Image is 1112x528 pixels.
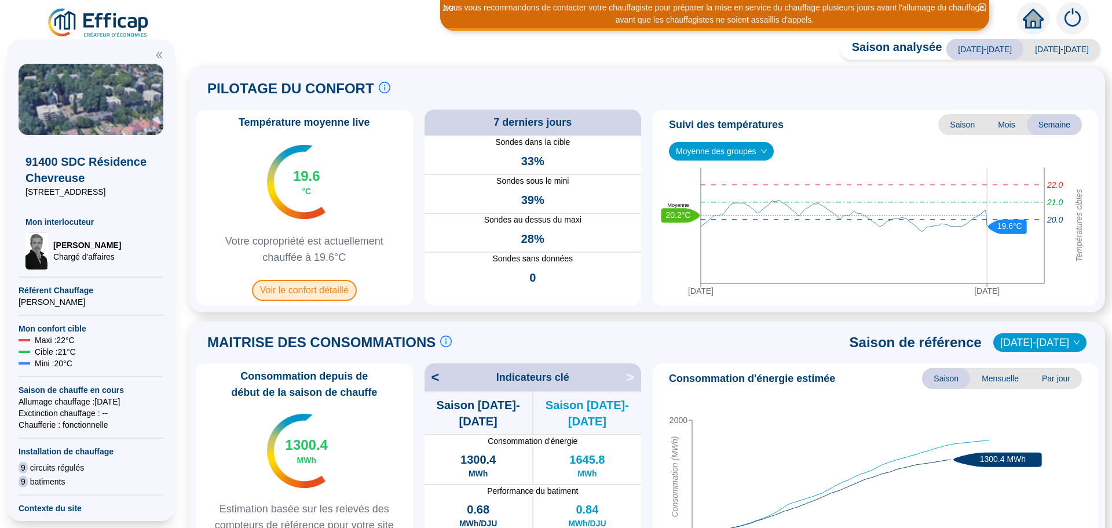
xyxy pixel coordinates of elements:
span: batiments [30,476,65,487]
span: info-circle [440,336,452,347]
text: 19.6°C [997,221,1022,231]
span: close-circle [978,3,986,11]
img: Chargé d'affaires [25,232,49,270]
span: > [626,368,641,387]
span: 39% [521,192,544,208]
span: Saison [938,114,986,135]
span: Mon confort cible [19,323,163,334]
span: Voir le confort détaillé [252,280,357,301]
text: Moyenne [667,202,689,208]
span: Mini : 20 °C [35,358,72,369]
span: 9 [19,476,28,487]
span: Semaine [1027,114,1082,135]
span: Par jour [1030,368,1082,389]
span: [PERSON_NAME] [19,296,163,308]
span: Consommation d'énergie [425,435,642,447]
span: 0.84 [576,501,598,518]
span: circuits régulés [30,462,84,474]
tspan: [DATE] [688,286,714,296]
span: Saison de référence [850,333,982,352]
span: 28% [521,231,544,247]
span: Mon interlocuteur [25,216,156,228]
span: Saison [DATE]-[DATE] [533,397,641,429]
tspan: 20.0 [1047,215,1063,224]
img: indicateur températures [267,145,325,219]
span: [STREET_ADDRESS] [25,186,156,198]
span: down [760,148,767,155]
span: MWh [297,454,316,466]
text: 20.2°C [666,210,691,220]
tspan: 2000 [670,416,687,425]
span: 0 [529,270,536,286]
span: 9 [19,462,28,474]
tspan: [DATE] [974,286,1000,296]
span: Votre copropriété est actuellement chauffée à 19.6°C [200,233,408,265]
span: Cible : 21 °C [35,346,76,358]
div: Nous vous recommandons de contacter votre chauffagiste pour préparer la mise en service du chauff... [442,2,987,26]
span: [DATE]-[DATE] [946,39,1023,60]
span: MWh [577,468,597,479]
span: Performance du batiment [425,485,642,497]
span: 1300.4 [286,436,328,454]
span: Mensuelle [970,368,1030,389]
span: 91400 SDC Résidence Chevreuse [25,154,156,186]
span: Sondes au dessus du maxi [425,214,642,226]
text: 1300.4 MWh [980,454,1026,464]
span: Maxi : 22 °C [35,334,75,346]
img: indicateur températures [267,414,325,488]
span: Exctinction chauffage : -- [19,407,163,419]
span: Température moyenne live [232,114,377,130]
span: [PERSON_NAME] [53,239,121,251]
span: 1300.4 [460,451,496,468]
span: MAITRISE DES CONSOMMATIONS [207,333,436,352]
span: Saison analysée [840,39,942,60]
span: Sondes sans données [425,253,642,265]
span: info-circle [379,82,390,93]
span: Moyenne des groupes [676,143,767,160]
span: PILOTAGE DU CONFORT [207,79,374,98]
span: Indicateurs clé [496,369,569,385]
img: efficap energie logo [46,7,151,39]
span: Sondes sous le mini [425,175,642,187]
span: °C [302,185,311,197]
span: Mois [986,114,1027,135]
span: Contexte du site [19,502,163,514]
tspan: 22.0 [1047,180,1063,190]
span: MWh [469,468,488,479]
span: down [1073,339,1080,346]
i: 2 / 3 [443,4,453,13]
span: 0.68 [467,501,489,518]
span: 1645.8 [569,451,605,468]
tspan: 21.0 [1047,198,1063,207]
span: Consommation d'énergie estimée [669,370,835,387]
span: Sondes dans la cible [425,136,642,148]
span: Chargé d'affaires [53,251,121,263]
span: Saison [922,368,970,389]
span: Allumage chauffage : [DATE] [19,396,163,407]
span: double-left [155,51,163,59]
tspan: Consommation (MWh) [670,436,679,518]
span: home [1023,8,1044,29]
span: Saison [DATE]-[DATE] [425,397,532,429]
span: [DATE]-[DATE] [1023,39,1100,60]
span: 19.6 [293,167,320,185]
span: Saison de chauffe en cours [19,384,163,396]
span: 33% [521,153,544,169]
span: Installation de chauffage [19,446,163,457]
span: Suivi des températures [669,116,784,133]
span: Consommation depuis de début de la saison de chauffe [200,368,408,400]
span: 2022-2023 [1000,334,1080,351]
span: 7 derniers jours [493,114,572,130]
span: < [425,368,440,387]
img: alerts [1056,2,1089,35]
tspan: Températures cibles [1074,189,1084,262]
span: Référent Chauffage [19,285,163,296]
span: Chaufferie : fonctionnelle [19,419,163,431]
